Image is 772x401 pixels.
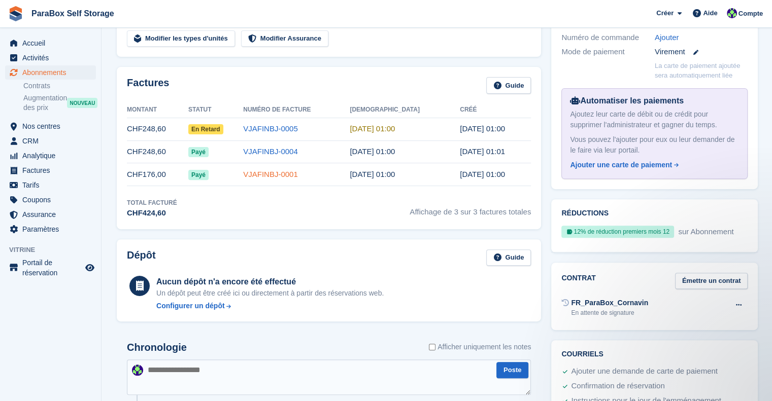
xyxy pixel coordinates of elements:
span: Assurance [22,207,83,222]
a: VJAFINBJ-0005 [243,124,298,133]
input: Afficher uniquement les notes [429,342,435,352]
div: Confirmation de réservation [571,380,664,392]
div: Numéro de commande [561,32,655,44]
img: stora-icon-8386f47178a22dfd0bd8f6a31ec36ba5ce8667c1dd55bd0f319d3a0aa187defe.svg [8,6,23,21]
span: Créer [656,8,674,18]
time: 2025-07-10 23:00:00 UTC [350,170,395,178]
a: menu [5,178,96,192]
span: Compte [739,9,763,19]
a: Boutique d'aperçu [84,262,96,274]
span: Accueil [22,36,83,50]
th: Montant [127,102,188,118]
span: Coupons [22,193,83,207]
span: Portail de réservation [22,258,83,278]
time: 2025-09-09 23:00:34 UTC [460,124,505,133]
div: Ajouter une demande de carte de paiement [571,366,718,378]
div: Total facturé [127,198,177,207]
a: menu [5,134,96,148]
img: Tess Bédat [727,8,737,18]
a: VJAFINBJ-0001 [243,170,298,178]
th: [DEMOGRAPHIC_DATA] [350,102,460,118]
p: Un dépôt peut être créé ici ou directement à partir des réservations web. [156,288,384,299]
a: Modifier Assurance [241,30,328,47]
a: Émettre un contrat [675,273,748,289]
div: Automatiser les paiements [570,95,739,107]
div: NOUVEAU [67,98,97,108]
td: CHF248,60 [127,118,188,140]
div: FR_ParaBox_Cornavin [571,298,648,308]
span: Nos centres [22,119,83,133]
a: menu [5,51,96,65]
a: Augmentation des prix NOUVEAU [23,93,96,113]
a: Contrats [23,81,96,91]
div: Aucun dépôt n'a encore été effectué [156,276,384,288]
div: Ajoutez leur carte de débit ou de crédit pour supprimer l'administrateur et gagner du temps. [570,109,739,130]
a: menu [5,149,96,163]
a: menu [5,163,96,177]
img: Tess Bédat [132,364,143,376]
span: Abonnements [22,65,83,80]
span: Paramètres [22,222,83,236]
h2: Chronologie [127,342,187,353]
th: Numéro de facture [243,102,350,118]
a: menu [5,193,96,207]
time: 2025-09-10 23:00:00 UTC [350,124,395,133]
div: 12% de réduction premiers mois 12 [561,226,674,238]
div: CHF424,60 [127,207,177,219]
td: CHF248,60 [127,140,188,163]
span: Tarifs [22,178,83,192]
a: Ajouter [655,32,679,44]
span: Augmentation des prix [23,93,67,113]
div: Ajouter une carte de paiement [570,160,672,170]
span: sur Abonnement [676,227,733,236]
a: Modifier les types d'unités [127,30,235,47]
span: Affichage de 3 sur 3 factures totales [410,198,531,219]
h2: Contrat [561,273,595,289]
a: Configurer un dépôt [156,301,384,311]
a: menu [5,36,96,50]
th: Créé [460,102,531,118]
span: CRM [22,134,83,148]
label: Afficher uniquement les notes [429,342,531,352]
a: VJAFINBJ-0004 [243,147,298,156]
a: ParaBox Self Storage [27,5,118,22]
td: CHF176,00 [127,163,188,186]
p: La carte de paiement ajoutée sera automatiquement liée [655,61,748,81]
span: Activités [22,51,83,65]
span: Payé [188,170,209,180]
span: Payé [188,147,209,157]
span: Factures [22,163,83,177]
button: Poste [496,362,528,379]
span: En retard [188,124,223,134]
div: Vous pouvez l'ajouter pour eux ou leur demander de le faire via leur portail. [570,134,739,156]
a: menu [5,119,96,133]
h2: Réductions [561,209,748,217]
th: Statut [188,102,243,118]
a: menu [5,207,96,222]
div: En attente de signature [571,308,648,317]
span: Aide [703,8,717,18]
a: Ajouter une carte de paiement [570,160,735,170]
a: Guide [486,77,531,94]
h2: Dépôt [127,249,156,266]
time: 2025-08-09 23:01:07 UTC [460,147,505,156]
time: 2025-08-10 23:00:00 UTC [350,147,395,156]
a: menu [5,258,96,278]
div: Mode de paiement [561,46,655,58]
div: Configurer un dépôt [156,301,225,311]
div: Virement [655,46,748,58]
span: Analytique [22,149,83,163]
span: Vitrine [9,245,101,255]
a: menu [5,222,96,236]
a: Guide [486,249,531,266]
time: 2025-07-09 23:00:50 UTC [460,170,505,178]
a: menu [5,65,96,80]
h2: Factures [127,77,169,94]
h2: Courriels [561,350,748,358]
